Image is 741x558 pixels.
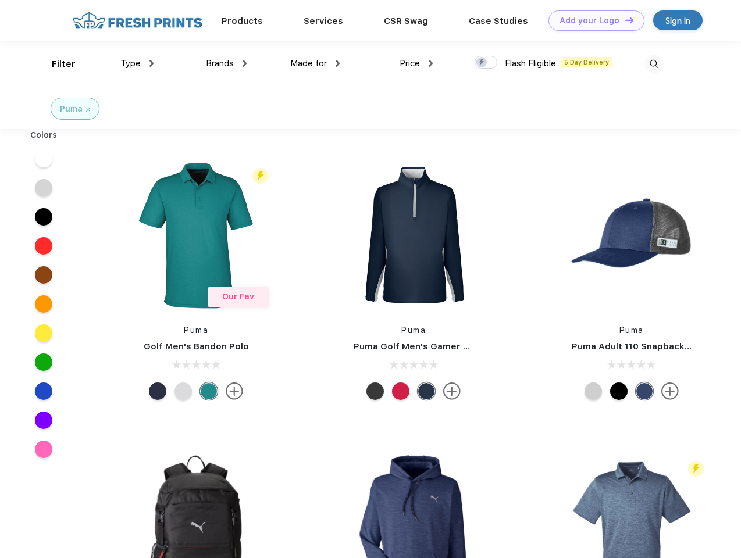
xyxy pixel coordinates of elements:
a: Puma [184,325,208,335]
span: Our Fav [222,292,254,301]
img: DT [625,17,633,23]
a: Puma [401,325,426,335]
img: more.svg [443,382,461,400]
img: more.svg [226,382,243,400]
img: dropdown.png [429,60,433,67]
a: Services [304,16,343,26]
span: 5 Day Delivery [561,57,612,67]
div: Puma Black [366,382,384,400]
a: Puma Golf Men's Gamer Golf Quarter-Zip [354,341,537,352]
div: Navy Blazer [149,382,166,400]
div: Add your Logo [560,16,619,26]
span: Price [400,58,420,69]
img: dropdown.png [336,60,340,67]
div: Pma Blk Pma Blk [610,382,628,400]
div: High Rise [174,382,192,400]
div: Puma [60,103,83,115]
a: Products [222,16,263,26]
div: Colors [22,129,66,141]
div: Quarry Brt Whit [585,382,602,400]
img: func=resize&h=266 [119,158,273,313]
img: fo%20logo%202.webp [69,10,206,31]
a: Sign in [653,10,703,30]
img: desktop_search.svg [644,55,664,74]
img: dropdown.png [149,60,154,67]
span: Flash Eligible [505,58,556,69]
img: more.svg [661,382,679,400]
div: Ski Patrol [392,382,409,400]
span: Brands [206,58,234,69]
div: Sign in [665,14,690,27]
div: Peacoat with Qut Shd [636,382,653,400]
img: flash_active_toggle.svg [252,168,268,184]
div: Filter [52,58,76,71]
img: func=resize&h=266 [554,158,709,313]
a: CSR Swag [384,16,428,26]
img: func=resize&h=266 [336,158,491,313]
span: Made for [290,58,327,69]
span: Type [120,58,141,69]
img: filter_cancel.svg [86,108,90,112]
img: dropdown.png [243,60,247,67]
div: Green Lagoon [200,382,218,400]
img: flash_active_toggle.svg [688,461,704,477]
a: Puma [619,325,644,335]
a: Golf Men's Bandon Polo [144,341,249,352]
div: Navy Blazer [418,382,435,400]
